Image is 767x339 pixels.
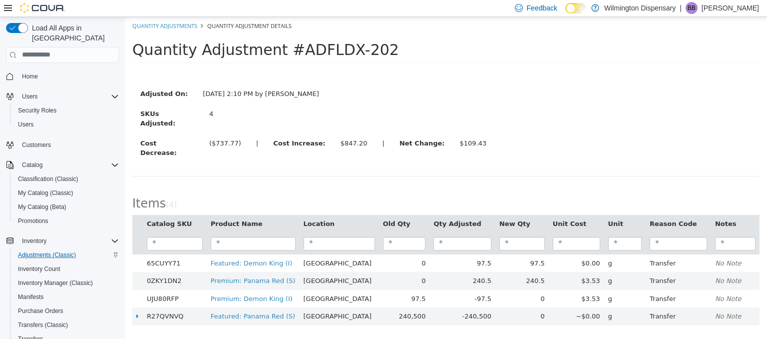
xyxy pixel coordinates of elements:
td: $3.53 [424,273,479,291]
a: Quantity Adjustments [7,5,72,12]
label: Net Change: [267,121,328,131]
button: Transfers (Classic) [10,318,123,332]
button: New Qty [375,202,407,212]
label: | [250,121,267,131]
td: 97.5 [254,273,305,291]
button: Reason Code [525,202,574,212]
td: 0 [371,273,424,291]
a: My Catalog (Beta) [14,201,70,213]
a: Featured: Panama Red (S) [86,295,170,303]
span: Inventory Count [14,263,119,275]
td: -97.5 [305,273,371,291]
span: Dark Mode [565,13,566,14]
a: Customers [18,139,55,151]
span: Purchase Orders [14,305,119,317]
a: Premium: Demon King (I) [86,278,168,285]
td: 0 [254,255,305,273]
span: Adjustments (Classic) [14,249,119,261]
td: 240.5 [305,255,371,273]
a: Featured: Demon King (I) [86,242,168,250]
span: Purchase Orders [18,307,63,315]
a: Purchase Orders [14,305,67,317]
span: My Catalog (Classic) [14,187,119,199]
td: 0ZKY1DN2 [18,255,82,273]
button: Promotions [10,214,123,228]
span: [GEOGRAPHIC_DATA] [179,260,247,267]
span: Security Roles [14,104,119,116]
span: BB [688,2,696,14]
span: Load All Apps in [GEOGRAPHIC_DATA] [28,23,119,43]
em: No Note [590,260,617,267]
div: 4 [84,92,174,102]
button: Adjustments (Classic) [10,248,123,262]
span: My Catalog (Beta) [18,203,66,211]
span: Manifests [18,293,43,301]
em: No Note [590,242,617,250]
button: Purchase Orders [10,304,123,318]
td: $0.00 [424,237,479,255]
button: My Catalog (Classic) [10,186,123,200]
td: 240.5 [371,255,424,273]
div: Brandon Bales [686,2,698,14]
label: Cost Increase: [141,121,208,131]
button: Users [2,89,123,103]
td: $3.53 [424,255,479,273]
label: SKUs Adjusted: [8,92,77,111]
button: Inventory [2,234,123,248]
p: Wilmington Dispensary [604,2,676,14]
td: 0 [371,290,424,308]
p: | [680,2,682,14]
span: 4 [44,183,49,192]
button: Customers [2,137,123,152]
img: Cova [20,3,65,13]
label: Cost Decrease: [8,121,77,141]
td: g [479,237,521,255]
span: Customers [22,141,51,149]
button: Qty Adjusted [309,202,358,212]
span: [GEOGRAPHIC_DATA] [179,295,247,303]
button: Location [179,202,212,212]
td: Transfer [521,273,586,291]
button: Catalog SKU [22,202,69,212]
td: 65CUYY71 [18,237,82,255]
label: | [124,121,141,131]
button: Users [18,90,41,102]
button: Product Name [86,202,140,212]
span: Manifests [14,291,119,303]
span: My Catalog (Beta) [14,201,119,213]
a: My Catalog (Classic) [14,187,77,199]
a: Inventory Count [14,263,64,275]
small: ( ) [41,183,52,192]
span: Home [18,70,119,82]
a: Classification (Classic) [14,173,82,185]
input: Dark Mode [565,3,586,13]
span: Feedback [527,3,557,13]
button: Unit [483,202,500,212]
span: [GEOGRAPHIC_DATA] [179,278,247,285]
span: Security Roles [18,106,56,114]
button: Home [2,69,123,83]
td: 240,500 [254,290,305,308]
button: Unit Cost [428,202,463,212]
a: Transfers (Classic) [14,319,72,331]
td: g [479,255,521,273]
span: Classification (Classic) [18,175,78,183]
span: Inventory [22,237,46,245]
button: Classification (Classic) [10,172,123,186]
button: Catalog [2,158,123,172]
span: Quantity Adjustment Details [82,5,167,12]
label: Adjusted On: [8,72,70,82]
td: Transfer [521,290,586,308]
a: Premium: Panama Red (S) [86,260,171,267]
em: No Note [590,295,617,303]
a: Home [18,70,42,82]
a: Manifests [14,291,47,303]
span: Catalog [22,161,42,169]
button: Users [10,117,123,131]
span: Transfers (Classic) [14,319,119,331]
em: No Note [590,278,617,285]
span: Adjustments (Classic) [18,251,76,259]
span: Inventory [18,235,119,247]
p: [PERSON_NAME] [702,2,759,14]
td: 97.5 [371,237,424,255]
